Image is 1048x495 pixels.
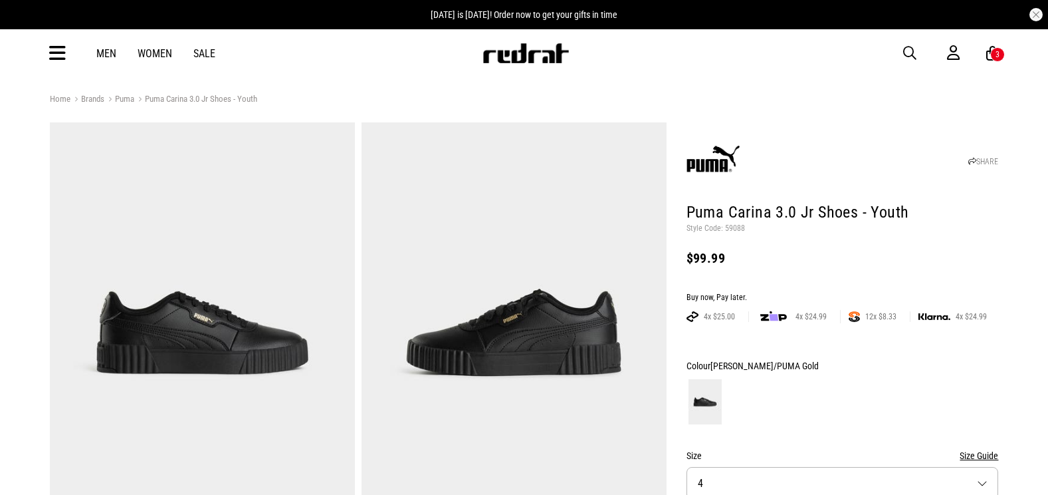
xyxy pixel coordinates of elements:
[482,43,570,63] img: Redrat logo
[688,379,722,424] img: PUMA Black/PUMA Gold
[96,47,116,60] a: Men
[710,361,819,371] span: [PERSON_NAME]/PUMA Gold
[760,310,787,323] img: zip
[686,202,999,224] h1: Puma Carina 3.0 Jr Shoes - Youth
[431,9,617,20] span: [DATE] is [DATE]! Order now to get your gifts in time
[960,448,998,464] button: Size Guide
[698,311,740,322] span: 4x $25.00
[686,134,740,187] img: Puma
[790,311,832,322] span: 4x $24.99
[686,224,999,234] p: Style Code: 59088
[138,47,172,60] a: Women
[193,47,215,60] a: Sale
[918,313,950,321] img: KLARNA
[104,94,134,106] a: Puma
[986,47,999,61] a: 3
[849,311,860,322] img: SPLITPAY
[698,477,703,490] span: 4
[686,293,999,303] div: Buy now, Pay later.
[686,448,999,464] div: Size
[686,311,698,322] img: AFTERPAY
[860,311,902,322] span: 12x $8.33
[70,94,104,106] a: Brands
[134,94,257,106] a: Puma Carina 3.0 Jr Shoes - Youth
[968,157,998,166] a: SHARE
[996,50,999,59] div: 3
[50,94,70,104] a: Home
[686,250,999,266] div: $99.99
[950,311,992,322] span: 4x $24.99
[686,358,999,374] div: Colour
